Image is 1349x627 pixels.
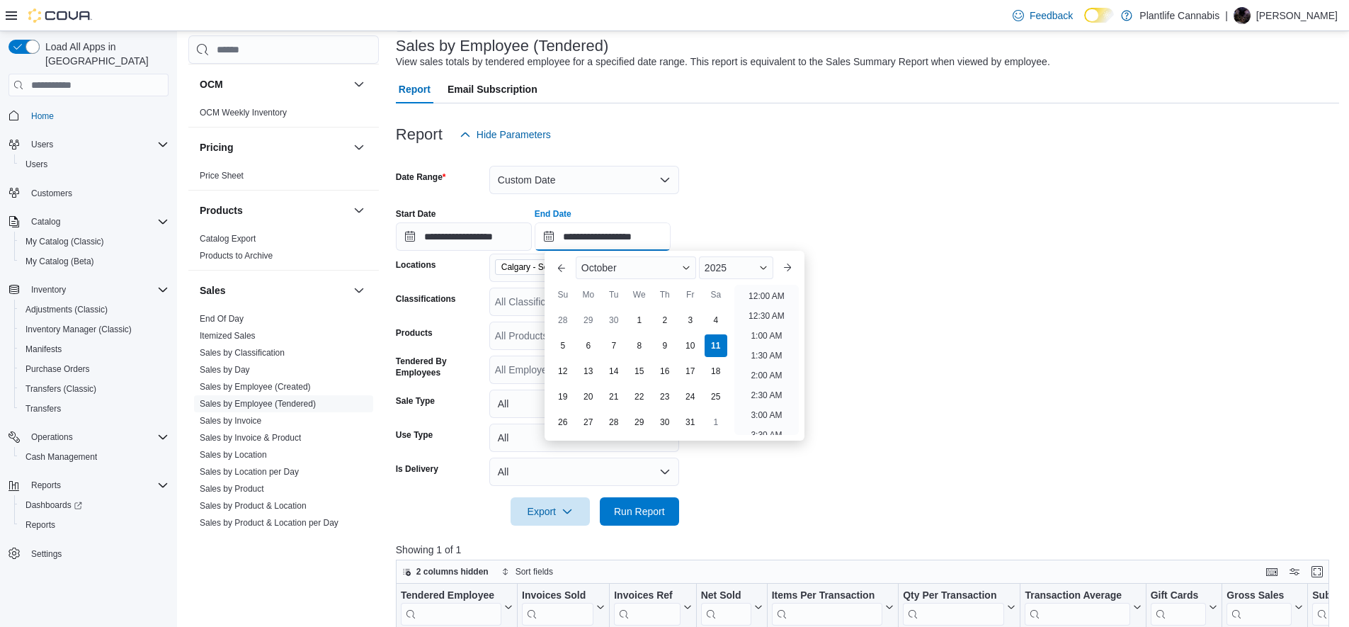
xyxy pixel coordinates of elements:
[14,339,174,359] button: Manifests
[20,321,137,338] a: Inventory Manager (Classic)
[489,390,679,418] button: All
[200,203,348,218] button: Products
[20,301,113,318] a: Adjustments (Classic)
[200,398,316,409] span: Sales by Employee (Tendered)
[200,415,261,427] span: Sales by Invoice
[25,363,90,375] span: Purchase Orders
[28,9,92,23] img: Cova
[396,429,433,441] label: Use Type
[603,360,625,383] div: day-14
[705,334,727,357] div: day-11
[20,361,96,378] a: Purchase Orders
[903,589,1004,626] div: Qty Per Transaction
[200,365,250,375] a: Sales by Day
[25,451,97,463] span: Cash Management
[577,360,600,383] div: day-13
[25,304,108,315] span: Adjustments (Classic)
[200,517,338,529] span: Sales by Product & Location per Day
[401,589,501,626] div: Tendered Employee
[745,367,787,384] li: 2:00 AM
[614,504,665,519] span: Run Report
[603,334,625,357] div: day-7
[31,111,54,122] span: Home
[200,364,250,375] span: Sales by Day
[396,327,433,339] label: Products
[1025,589,1129,603] div: Transaction Average
[745,427,787,444] li: 3:30 AM
[200,107,287,118] span: OCM Weekly Inventory
[448,75,537,103] span: Email Subscription
[200,399,316,409] a: Sales by Employee (Tendered)
[200,331,256,341] a: Itemized Sales
[1225,7,1228,24] p: |
[25,383,96,395] span: Transfers (Classic)
[25,546,67,563] a: Settings
[1286,563,1303,580] button: Display options
[25,429,169,446] span: Operations
[14,232,174,252] button: My Catalog (Classic)
[679,385,702,408] div: day-24
[496,563,559,580] button: Sort fields
[351,139,368,156] button: Pricing
[903,589,1015,626] button: Qty Per Transaction
[31,480,61,491] span: Reports
[200,450,267,460] a: Sales by Location
[600,497,679,526] button: Run Report
[396,259,436,271] label: Locations
[522,589,593,603] div: Invoices Sold
[576,256,696,279] div: Button. Open the month selector. October is currently selected.
[20,301,169,318] span: Adjustments (Classic)
[20,516,169,533] span: Reports
[654,309,676,332] div: day-2
[654,283,676,306] div: Th
[396,463,438,475] label: Is Delivery
[20,448,103,465] a: Cash Management
[200,283,226,298] h3: Sales
[628,283,651,306] div: We
[1025,589,1129,626] div: Transaction Average
[734,285,799,435] ul: Time
[31,216,60,227] span: Catalog
[20,400,67,417] a: Transfers
[700,589,762,626] button: Net Sold
[25,477,67,494] button: Reports
[1150,589,1206,626] div: Gift Card Sales
[200,500,307,512] span: Sales by Product & Location
[552,309,574,332] div: day-28
[552,283,574,306] div: Su
[200,203,243,218] h3: Products
[200,108,287,118] a: OCM Weekly Inventory
[654,385,676,408] div: day-23
[679,360,702,383] div: day-17
[1226,589,1303,626] button: Gross Sales
[743,288,790,305] li: 12:00 AM
[14,154,174,174] button: Users
[535,222,671,251] input: Press the down key to enter a popover containing a calendar. Press the escape key to close the po...
[200,466,299,478] span: Sales by Location per Day
[1226,589,1292,626] div: Gross Sales
[396,356,484,378] label: Tendered By Employees
[20,400,169,417] span: Transfers
[25,403,61,414] span: Transfers
[628,411,651,434] div: day-29
[771,589,882,603] div: Items Per Transaction
[3,183,174,203] button: Customers
[14,359,174,379] button: Purchase Orders
[603,411,625,434] div: day-28
[31,139,53,150] span: Users
[200,233,256,244] span: Catalog Export
[200,416,261,426] a: Sales by Invoice
[628,309,651,332] div: day-1
[745,347,787,364] li: 1:30 AM
[25,256,94,267] span: My Catalog (Beta)
[31,431,73,443] span: Operations
[1309,563,1326,580] button: Enter fullscreen
[3,212,174,232] button: Catalog
[25,159,47,170] span: Users
[776,256,799,279] button: Next month
[40,40,169,68] span: Load All Apps in [GEOGRAPHIC_DATA]
[501,260,560,274] span: Calgary - Seton
[3,105,174,125] button: Home
[188,104,379,127] div: OCM
[396,208,436,220] label: Start Date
